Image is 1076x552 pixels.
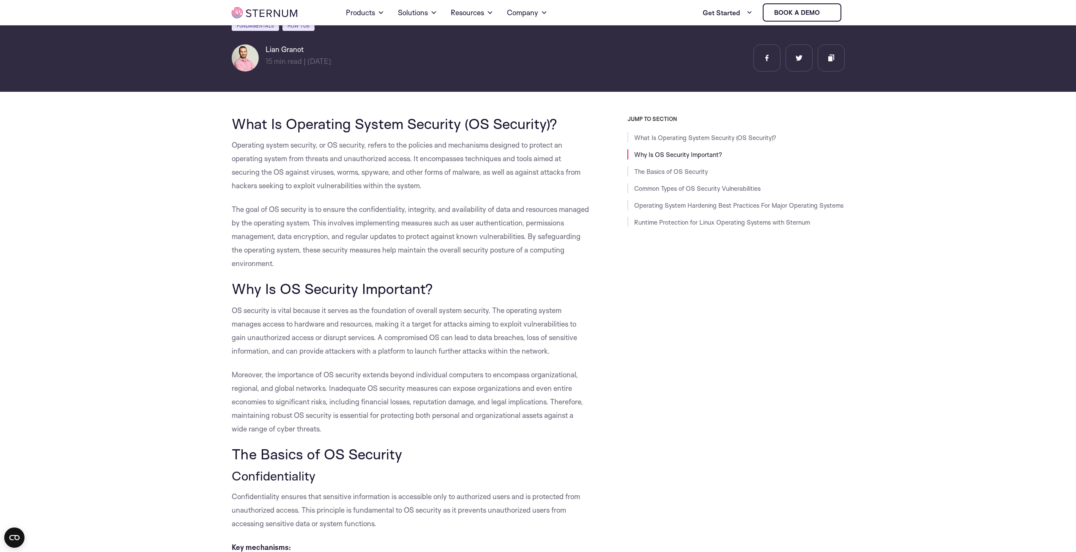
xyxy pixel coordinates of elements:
a: How Tos [282,21,315,31]
a: Resources [451,1,493,25]
span: Confidentiality ensures that sensitive information is accessible only to authorized users and is ... [232,492,580,528]
h6: Lian Granot [266,44,331,55]
span: 15 [266,57,272,66]
button: Open CMP widget [4,527,25,548]
span: Operating system security, or OS security, refers to the policies and mechanisms designed to prot... [232,140,580,190]
span: min read | [266,57,306,66]
img: sternum iot [232,7,297,18]
a: What Is Operating System Security (OS Security)? [634,134,776,142]
img: sternum iot [823,9,830,16]
img: Lian Granot [232,44,259,71]
a: Runtime Protection for Linux Operating Systems with Sternum [634,218,810,226]
span: OS security is vital because it serves as the foundation of overall system security. The operatin... [232,306,577,355]
span: What Is Operating System Security (OS Security)? [232,115,557,132]
a: Solutions [398,1,437,25]
span: Confidentiality [232,468,315,483]
b: Key mechanisms: [232,543,291,552]
a: Book a demo [763,3,841,22]
a: The Basics of OS Security [634,168,708,176]
a: Fundamentals [232,21,279,31]
a: Operating System Hardening Best Practices For Major Operating Systems [634,201,843,209]
a: Why Is OS Security Important? [634,151,722,159]
span: [DATE] [307,57,331,66]
h3: JUMP TO SECTION [627,115,845,122]
span: The Basics of OS Security [232,445,402,463]
span: Moreover, the importance of OS security extends beyond individual computers to encompass organiza... [232,370,583,433]
a: Products [346,1,384,25]
a: Get Started [703,4,753,21]
a: Common Types of OS Security Vulnerabilities [634,184,761,192]
span: The goal of OS security is to ensure the confidentiality, integrity, and availability of data and... [232,205,589,268]
span: Why Is OS Security Important? [232,280,433,297]
a: Company [507,1,548,25]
